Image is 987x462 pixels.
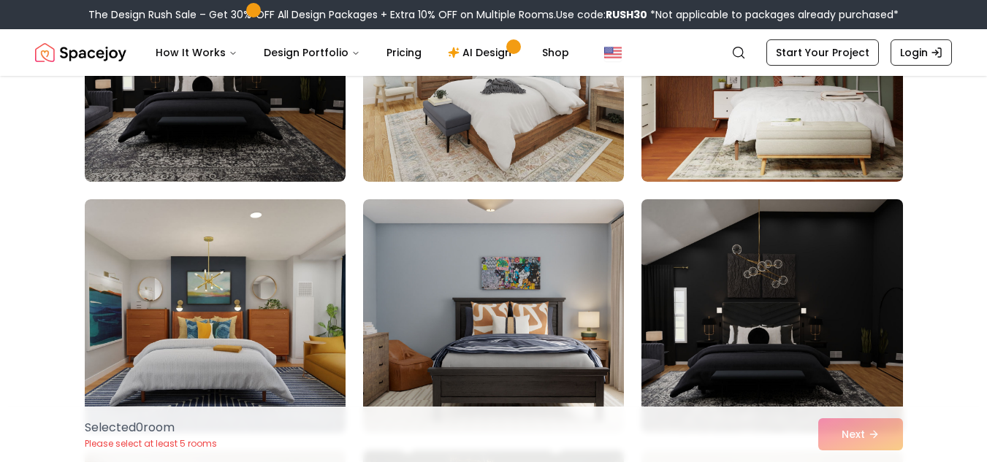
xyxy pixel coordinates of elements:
[647,7,899,22] span: *Not applicable to packages already purchased*
[375,38,433,67] a: Pricing
[144,38,249,67] button: How It Works
[766,39,879,66] a: Start Your Project
[604,44,622,61] img: United States
[891,39,952,66] a: Login
[35,38,126,67] a: Spacejoy
[35,29,952,76] nav: Global
[85,199,346,433] img: Room room-25
[606,7,647,22] b: RUSH30
[85,419,217,436] p: Selected 0 room
[252,38,372,67] button: Design Portfolio
[436,38,527,67] a: AI Design
[85,438,217,450] p: Please select at least 5 rooms
[88,7,899,22] div: The Design Rush Sale – Get 30% OFF All Design Packages + Extra 10% OFF on Multiple Rooms.
[144,38,581,67] nav: Main
[635,193,909,439] img: Room room-27
[530,38,581,67] a: Shop
[35,38,126,67] img: Spacejoy Logo
[556,7,647,22] span: Use code:
[363,199,624,433] img: Room room-26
